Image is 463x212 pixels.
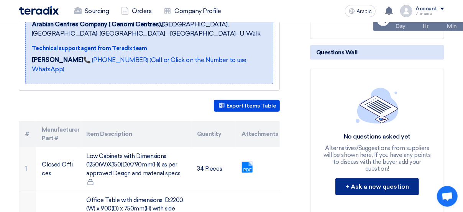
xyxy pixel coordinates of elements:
font: Low Cabinets with Dimensions (1250(W)X350(D)X790mm(H)) as per approved Design and material specs [86,153,181,177]
div: Alternatives/Suggestions from suppliers will be shown here, If you have any points to discuss wit... [321,145,433,172]
div: Hr [423,22,429,30]
th: Manufacturer Part # [36,121,80,147]
button: Arabic [345,5,376,17]
a: NKMDR_1756987761580.PDF [242,162,303,208]
th: Quantity [191,121,236,147]
div: Technical support agent from Teradix team [32,44,267,52]
font: Questions Wall [316,49,357,56]
b: Arabian Centres Company ( Cenomi Centres), [32,21,162,28]
div: Zunairia [415,12,444,16]
span: Arabic [356,9,372,14]
font: Orders [132,7,151,16]
a: Orders [115,3,158,20]
img: Teradix logo [19,6,59,15]
div: Account [415,6,437,12]
td: 1 [19,147,36,191]
th: Attachments [235,121,280,147]
div: Open chat [437,186,458,207]
div: Day [396,22,406,30]
font: Sourcing [85,7,109,16]
th: Item Description [80,121,191,147]
button: Export Items Table [214,100,280,112]
td: 34 Pieces [191,147,236,191]
font: [GEOGRAPHIC_DATA], [GEOGRAPHIC_DATA] ,[GEOGRAPHIC_DATA] - [GEOGRAPHIC_DATA]- U-Walk [32,21,260,37]
img: empty_state_list.svg [356,88,399,124]
a: Sourcing [68,3,115,20]
a: 📞 [PHONE_NUMBER] (Call or Click on the Number to use WhatsApp) [32,56,246,73]
div: No questions asked yet [321,133,433,141]
font: Company Profile [174,7,221,16]
img: profile_test.png [400,5,412,17]
div: Min [447,22,457,30]
button: + Ask a new question [335,178,419,195]
td: Closed Offices [36,147,80,191]
font: Export Items Table [227,103,276,109]
strong: [PERSON_NAME] [32,56,83,64]
th: # [19,121,36,147]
